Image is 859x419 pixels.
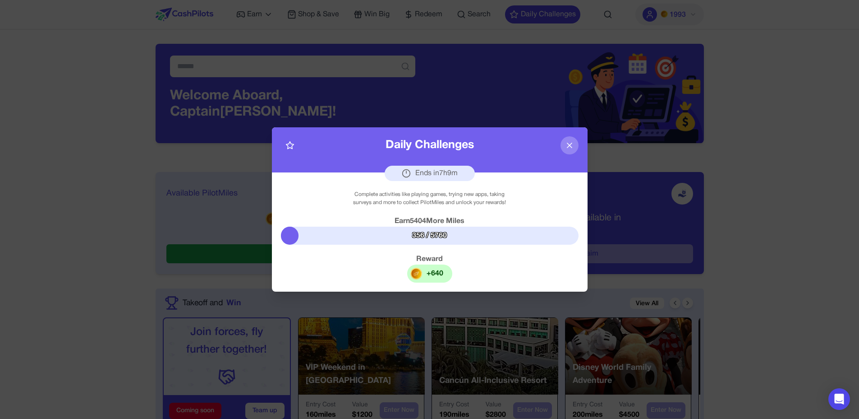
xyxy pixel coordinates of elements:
[385,166,475,181] div: Ends in 7 h 9 m
[386,137,474,154] div: Daily Challenges
[281,227,579,245] div: 356 / 5760
[410,268,422,279] img: reward
[345,191,514,207] div: Complete activities like playing games, trying new apps, taking surveys and more to collect Pilot...
[281,254,579,265] div: Reward
[427,268,443,279] div: + 640
[828,388,850,410] div: Open Intercom Messenger
[281,216,579,227] div: Earn 5404 More Miles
